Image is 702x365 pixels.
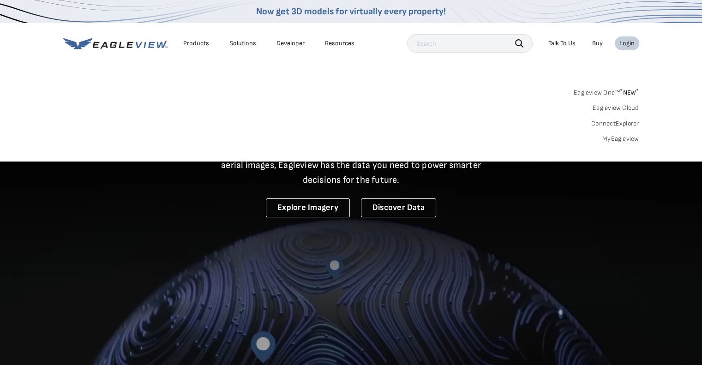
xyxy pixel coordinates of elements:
[593,104,639,112] a: Eagleview Cloud
[407,34,533,53] input: Search
[276,39,305,48] a: Developer
[183,39,209,48] div: Products
[602,135,639,143] a: MyEagleview
[361,198,436,217] a: Discover Data
[620,89,639,96] span: NEW
[325,39,354,48] div: Resources
[229,39,256,48] div: Solutions
[574,86,639,96] a: Eagleview One™*NEW*
[619,39,635,48] div: Login
[266,198,350,217] a: Explore Imagery
[210,143,492,187] p: A new era starts here. Built on more than 3.5 billion high-resolution aerial images, Eagleview ha...
[256,6,446,17] a: Now get 3D models for virtually every property!
[592,39,603,48] a: Buy
[591,120,639,128] a: ConnectExplorer
[548,39,576,48] div: Talk To Us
